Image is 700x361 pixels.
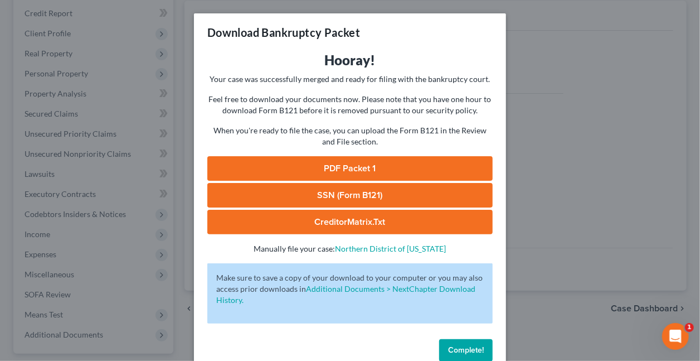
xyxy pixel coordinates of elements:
span: 1 [685,323,694,332]
span: Complete! [448,345,484,355]
h3: Download Bankruptcy Packet [207,25,360,40]
a: Additional Documents > NextChapter Download History. [216,284,475,305]
p: Manually file your case: [207,243,493,254]
a: SSN (Form B121) [207,183,493,208]
a: PDF Packet 1 [207,156,493,181]
p: When you're ready to file the case, you can upload the Form B121 in the Review and File section. [207,125,493,147]
iframe: Intercom live chat [662,323,689,350]
p: Make sure to save a copy of your download to your computer or you may also access prior downloads in [216,272,484,306]
h3: Hooray! [207,51,493,69]
p: Feel free to download your documents now. Please note that you have one hour to download Form B12... [207,94,493,116]
p: Your case was successfully merged and ready for filing with the bankruptcy court. [207,74,493,85]
a: CreditorMatrix.txt [207,210,493,234]
a: Northern District of [US_STATE] [336,244,446,253]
